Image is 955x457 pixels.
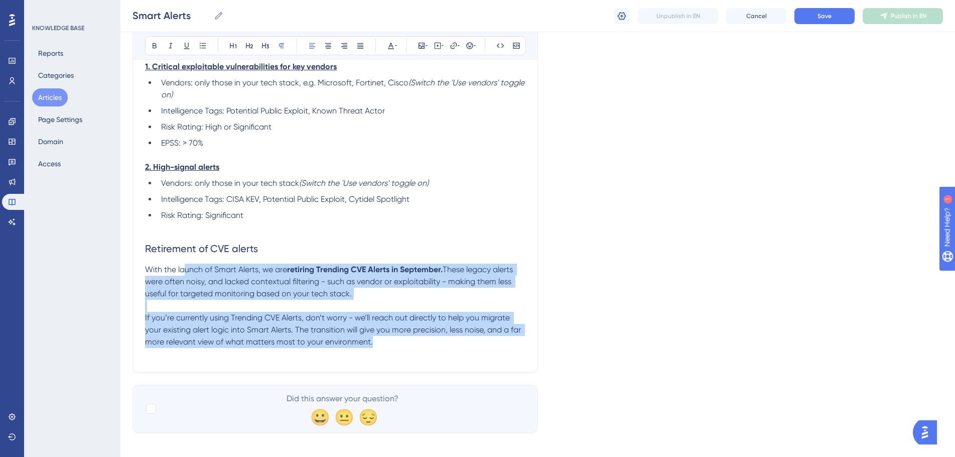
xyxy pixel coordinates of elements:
[24,3,63,15] span: Need Help?
[32,24,84,32] div: KNOWLEDGE BASE
[32,44,69,62] button: Reports
[638,8,718,24] button: Unpublish in EN
[161,210,243,220] span: Risk Rating: Significant
[145,313,523,347] span: If you’re currently using Trending CVE Alerts, don’t worry - we’ll reach out directly to help you...
[145,162,219,172] strong: 2. High-signal alerts
[913,417,943,447] iframe: UserGuiding AI Assistant Launcher
[161,194,410,204] span: Intelligence Tags: CISA KEV, Potential Public Exploit, Cytidel Spotlight
[817,12,832,20] span: Save
[32,155,67,173] button: Access
[32,66,80,84] button: Categories
[726,8,786,24] button: Cancel
[145,243,258,255] span: Retirement of CVE alerts
[145,265,287,274] span: With the launch of Smart Alerts, we are
[161,106,385,116] span: Intelligence Tags: Potential Public Exploit, Known Threat Actor
[161,78,408,87] span: Vendors: only those in your tech stack, e.g. Microsoft, Fortinet, Cisco
[287,393,398,405] span: Did this answer your question?
[746,12,767,20] span: Cancel
[863,8,943,24] button: Publish in EN
[161,178,299,188] span: Vendors: only those in your tech stack
[145,62,337,71] strong: 1. Critical exploitable vulnerabilities for key vendors
[161,138,203,148] span: EPSS: > 70%
[891,12,926,20] span: Publish in EN
[299,178,429,188] em: (Switch the 'Use vendors' toggle on)
[32,110,88,129] button: Page Settings
[145,265,515,298] span: These legacy alerts were often noisy, and lacked contextual filtering - such as vendor or exploit...
[132,9,210,23] input: Article Name
[32,88,68,106] button: Articles
[794,8,855,24] button: Save
[287,265,443,274] strong: retiring Trending CVE Alerts in September.
[70,5,73,13] div: 1
[32,133,69,151] button: Domain
[656,12,700,20] span: Unpublish in EN
[161,122,271,132] span: Risk Rating: High or Significant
